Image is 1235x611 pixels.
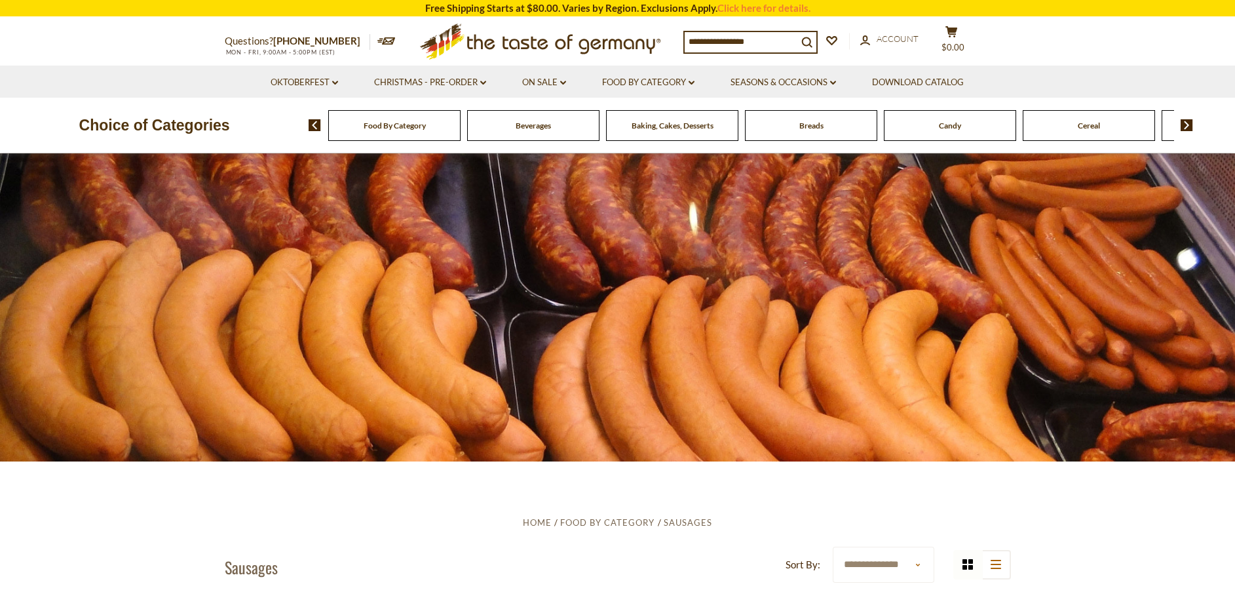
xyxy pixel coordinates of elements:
[273,35,360,47] a: [PHONE_NUMBER]
[664,517,712,528] a: Sausages
[225,33,370,50] p: Questions?
[364,121,426,130] a: Food By Category
[602,75,694,90] a: Food By Category
[731,75,836,90] a: Seasons & Occasions
[225,49,336,56] span: MON - FRI, 9:00AM - 5:00PM (EST)
[523,517,552,528] a: Home
[786,557,820,573] label: Sort By:
[225,557,278,577] h1: Sausages
[522,75,566,90] a: On Sale
[941,42,964,52] span: $0.00
[799,121,824,130] a: Breads
[877,33,919,44] span: Account
[271,75,338,90] a: Oktoberfest
[939,121,961,130] a: Candy
[632,121,713,130] a: Baking, Cakes, Desserts
[516,121,551,130] a: Beverages
[932,26,972,58] button: $0.00
[374,75,486,90] a: Christmas - PRE-ORDER
[1181,119,1193,131] img: next arrow
[872,75,964,90] a: Download Catalog
[560,517,655,528] a: Food By Category
[1078,121,1100,130] a: Cereal
[860,32,919,47] a: Account
[717,2,810,14] a: Click here for details.
[309,119,321,131] img: previous arrow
